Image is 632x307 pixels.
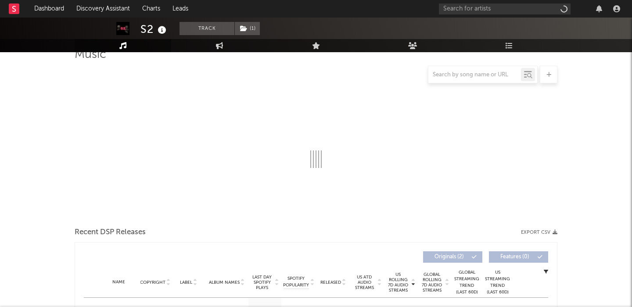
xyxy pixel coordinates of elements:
div: S2 [140,22,169,36]
button: Features(0) [489,251,548,263]
span: Copyright [140,280,165,285]
button: Track [180,22,234,35]
span: ( 1 ) [234,22,260,35]
span: Released [320,280,341,285]
span: Features ( 0 ) [495,254,535,260]
span: US ATD Audio Streams [352,275,377,290]
div: US Streaming Trend (Last 60D) [485,269,511,296]
span: Music [75,50,106,60]
div: Name [101,279,136,286]
span: US Rolling 7D Audio Streams [386,272,410,293]
span: Recent DSP Releases [75,227,146,238]
div: Global Streaming Trend (Last 60D) [454,269,480,296]
span: Spotify Popularity [283,275,309,289]
button: Export CSV [521,230,557,235]
input: Search by song name or URL [428,71,521,79]
button: (1) [235,22,260,35]
span: Album Names [209,280,240,285]
input: Search for artists [439,4,571,14]
button: Originals(2) [423,251,482,263]
span: Originals ( 2 ) [429,254,469,260]
span: Last Day Spotify Plays [251,275,274,290]
span: Label [180,280,192,285]
span: Global Rolling 7D Audio Streams [420,272,444,293]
